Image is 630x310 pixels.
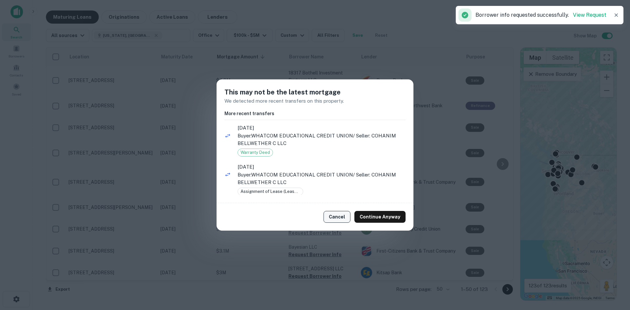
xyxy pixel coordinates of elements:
[238,124,406,132] span: [DATE]
[224,110,406,117] h6: More recent transfers
[238,163,406,171] span: [DATE]
[238,188,303,196] div: Assignment of Lease (Leasehold Sale)
[324,211,350,223] button: Cancel
[224,87,406,97] h5: This may not be the latest mortgage
[238,171,406,186] p: Buyer: WHATCOM EDUCATIONAL CREDIT UNION / Seller: COHANIM BELLWETHER C LLC
[475,11,606,19] p: Borrower info requested successfully.
[597,258,630,289] iframe: Chat Widget
[238,149,273,156] span: Warranty Deed
[224,97,406,105] p: We detected more recent transfers on this property.
[238,188,303,195] span: Assignment of Lease (Leasehold Sale)
[238,149,273,156] div: Warranty Deed
[354,211,406,223] button: Continue Anyway
[238,132,406,147] p: Buyer: WHATCOM EDUCATIONAL CREDIT UNION / Seller: COHANIM BELLWETHER C LLC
